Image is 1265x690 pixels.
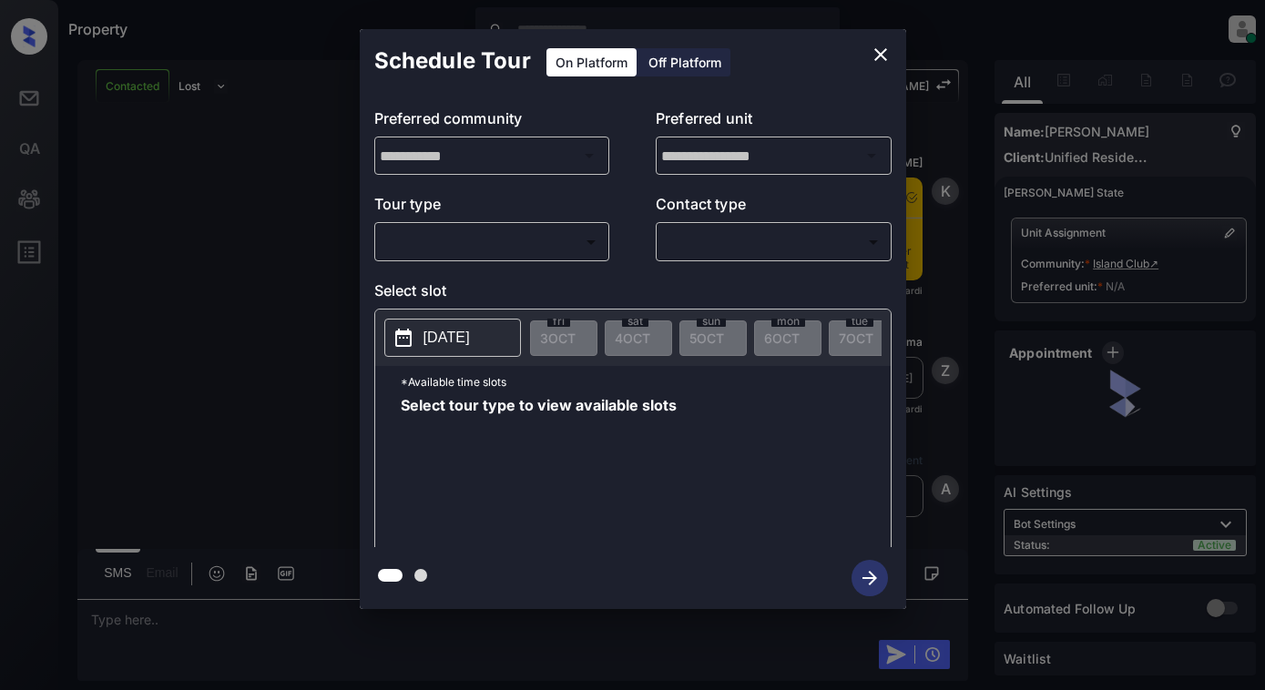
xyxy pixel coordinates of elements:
div: On Platform [546,48,637,76]
button: [DATE] [384,319,521,357]
span: Select tour type to view available slots [401,398,677,543]
p: Contact type [656,193,892,222]
button: close [862,36,899,73]
p: Preferred community [374,107,610,137]
p: Tour type [374,193,610,222]
div: Off Platform [639,48,730,76]
p: [DATE] [423,327,470,349]
h2: Schedule Tour [360,29,546,93]
p: Select slot [374,279,892,309]
p: Preferred unit [656,107,892,137]
p: *Available time slots [401,366,891,398]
